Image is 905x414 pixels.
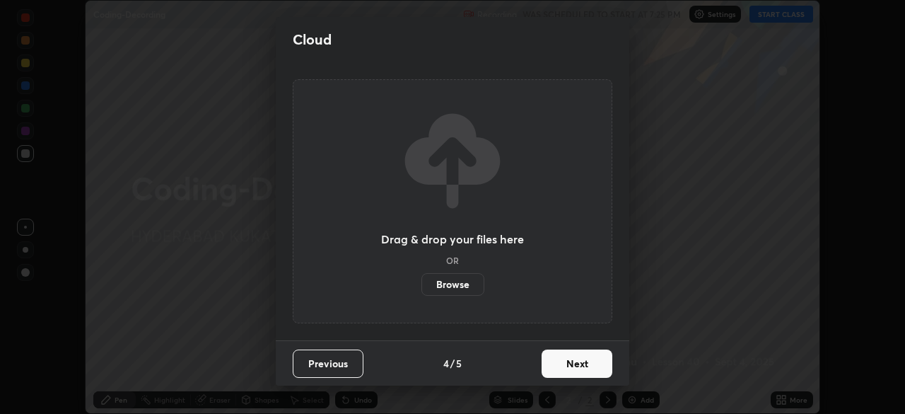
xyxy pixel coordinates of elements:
[381,234,524,245] h3: Drag & drop your files here
[293,350,363,378] button: Previous
[443,356,449,371] h4: 4
[450,356,455,371] h4: /
[542,350,612,378] button: Next
[446,256,459,265] h5: OR
[293,30,332,49] h2: Cloud
[456,356,462,371] h4: 5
